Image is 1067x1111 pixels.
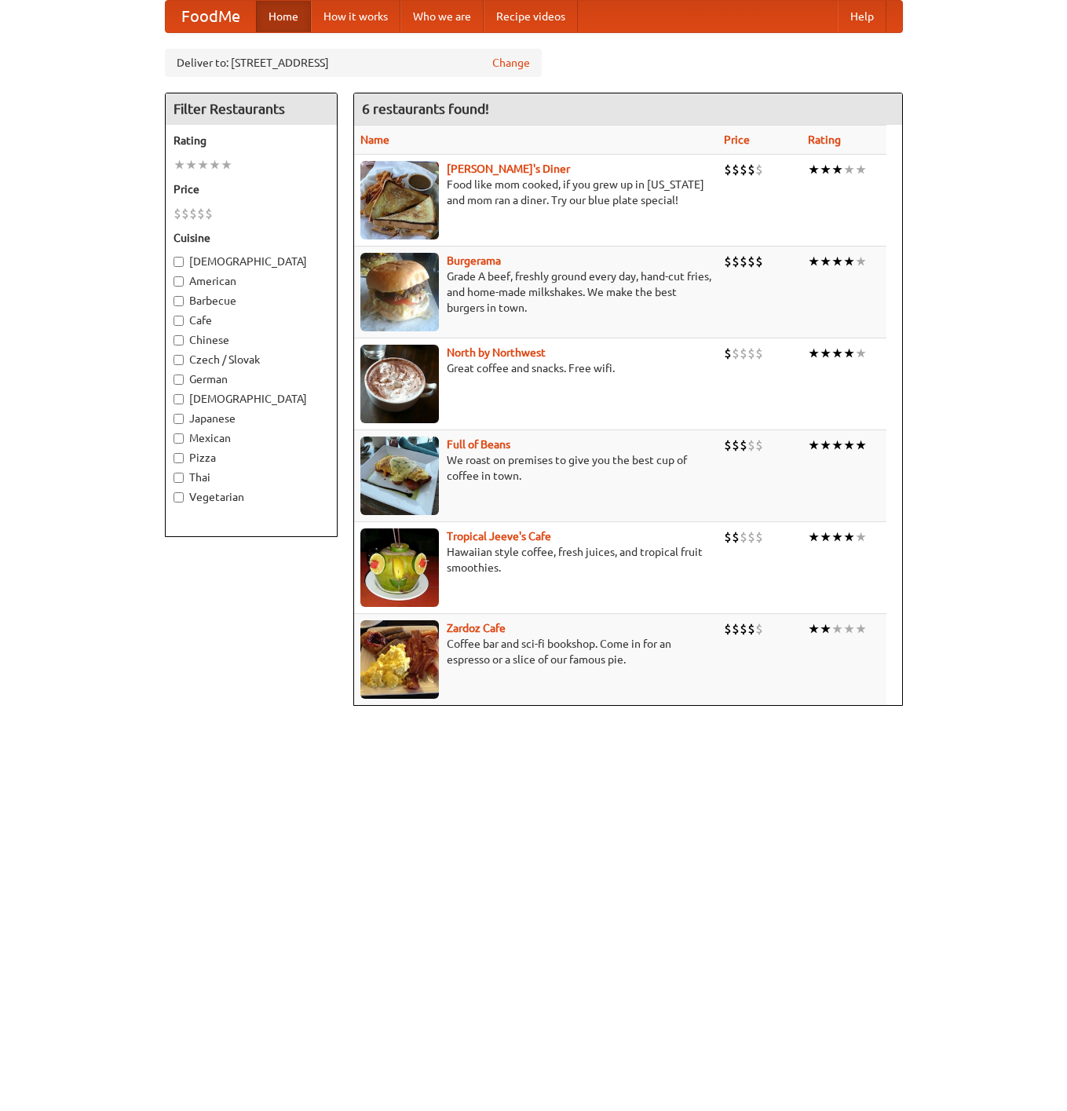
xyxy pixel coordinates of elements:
[174,450,329,466] label: Pizza
[447,622,506,634] a: Zardoz Cafe
[740,528,747,546] li: $
[755,620,763,638] li: $
[808,345,820,362] li: ★
[360,437,439,515] img: beans.jpg
[732,161,740,178] li: $
[755,528,763,546] li: $
[209,156,221,174] li: ★
[174,133,329,148] h5: Rating
[166,93,337,125] h4: Filter Restaurants
[311,1,400,32] a: How it works
[838,1,886,32] a: Help
[732,620,740,638] li: $
[174,414,184,424] input: Japanese
[185,156,197,174] li: ★
[174,430,329,446] label: Mexican
[447,254,501,267] a: Burgerama
[484,1,578,32] a: Recipe videos
[400,1,484,32] a: Who we are
[360,360,711,376] p: Great coffee and snacks. Free wifi.
[831,161,843,178] li: ★
[492,55,530,71] a: Change
[174,156,185,174] li: ★
[855,161,867,178] li: ★
[360,528,439,607] img: jeeves.jpg
[362,101,489,116] ng-pluralize: 6 restaurants found!
[174,375,184,385] input: German
[360,345,439,423] img: north.jpg
[174,470,329,485] label: Thai
[174,293,329,309] label: Barbecue
[174,411,329,426] label: Japanese
[740,253,747,270] li: $
[747,161,755,178] li: $
[174,332,329,348] label: Chinese
[174,433,184,444] input: Mexican
[360,161,439,239] img: sallys.jpg
[174,492,184,503] input: Vegetarian
[843,620,855,638] li: ★
[174,273,329,289] label: American
[174,276,184,287] input: American
[174,254,329,269] label: [DEMOGRAPHIC_DATA]
[740,345,747,362] li: $
[360,620,439,699] img: zardoz.jpg
[732,253,740,270] li: $
[197,156,209,174] li: ★
[174,316,184,326] input: Cafe
[808,437,820,454] li: ★
[843,253,855,270] li: ★
[843,161,855,178] li: ★
[221,156,232,174] li: ★
[843,528,855,546] li: ★
[747,620,755,638] li: $
[360,636,711,667] p: Coffee bar and sci-fi bookshop. Come in for an espresso or a slice of our famous pie.
[724,133,750,146] a: Price
[189,205,197,222] li: $
[174,230,329,246] h5: Cuisine
[820,345,831,362] li: ★
[174,453,184,463] input: Pizza
[820,528,831,546] li: ★
[724,437,732,454] li: $
[808,620,820,638] li: ★
[174,296,184,306] input: Barbecue
[855,345,867,362] li: ★
[166,1,256,32] a: FoodMe
[831,253,843,270] li: ★
[174,489,329,505] label: Vegetarian
[843,345,855,362] li: ★
[808,528,820,546] li: ★
[447,438,510,451] b: Full of Beans
[174,181,329,197] h5: Price
[174,355,184,365] input: Czech / Slovak
[831,620,843,638] li: ★
[820,437,831,454] li: ★
[740,161,747,178] li: $
[360,544,711,576] p: Hawaiian style coffee, fresh juices, and tropical fruit smoothies.
[256,1,311,32] a: Home
[831,528,843,546] li: ★
[197,205,205,222] li: $
[808,161,820,178] li: ★
[808,253,820,270] li: ★
[724,161,732,178] li: $
[174,394,184,404] input: [DEMOGRAPHIC_DATA]
[820,161,831,178] li: ★
[174,335,184,345] input: Chinese
[447,163,570,175] a: [PERSON_NAME]'s Diner
[447,346,546,359] a: North by Northwest
[360,452,711,484] p: We roast on premises to give you the best cup of coffee in town.
[855,437,867,454] li: ★
[181,205,189,222] li: $
[747,345,755,362] li: $
[447,530,551,543] a: Tropical Jeeve's Cafe
[732,437,740,454] li: $
[831,345,843,362] li: ★
[174,391,329,407] label: [DEMOGRAPHIC_DATA]
[724,620,732,638] li: $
